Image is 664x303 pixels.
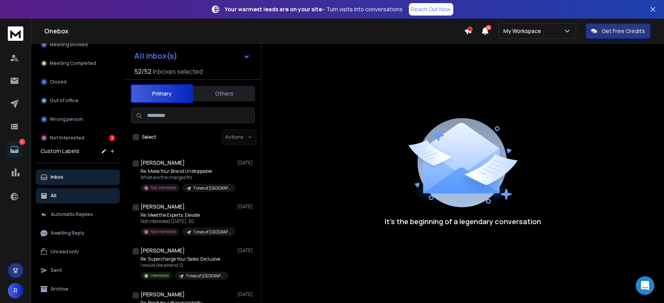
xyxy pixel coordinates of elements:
p: Interested [151,273,169,279]
button: Others [193,85,255,102]
button: Closed [36,74,120,90]
h3: Custom Labels [40,147,79,155]
strong: Your warmest leads are on your site [225,5,322,13]
button: Get Free Credits [585,23,650,39]
p: My Workspace [503,27,544,35]
button: Unread only [36,244,120,259]
p: Re: Make Your Brand Unstoppable [140,168,234,174]
p: Times of [GEOGRAPHIC_DATA] [GEOGRAPHIC_DATA] [186,273,223,279]
p: [DATE] [237,291,255,298]
button: Meeting Booked [36,37,120,52]
p: [DATE] [237,160,255,166]
span: 52 / 52 [134,67,151,76]
p: It’s the beginning of a legendary conversation [385,216,541,227]
p: Automatic Replies [51,211,93,218]
h1: [PERSON_NAME] [140,247,185,254]
p: All [51,193,56,199]
p: Meeting Completed [50,60,96,66]
p: Wrong person [50,116,83,122]
p: 2 [19,139,25,145]
div: Open Intercom Messenger [636,276,654,295]
label: Select [142,134,156,140]
span: 50 [486,25,491,30]
p: Awaiting Reply [51,230,84,236]
p: Inbox [51,174,63,180]
button: Meeting Completed [36,56,120,71]
p: What are the charges for [140,174,234,181]
h1: All Inbox(s) [134,52,177,60]
button: R [8,283,23,298]
button: Out of office [36,93,120,108]
p: [DATE] [237,247,255,254]
h1: [PERSON_NAME] [140,159,185,167]
div: 2 [109,135,115,141]
button: All Inbox(s) [128,48,256,64]
p: Not interested [DATE], 30 [140,218,234,225]
p: I would like attend 12 [140,262,228,268]
p: Unread only [51,249,79,255]
p: [DATE] [237,204,255,210]
h1: [PERSON_NAME] [140,291,185,298]
button: All [36,188,120,204]
h1: [PERSON_NAME] [140,203,185,211]
p: Re: Meet the Experts: Elevate [140,212,234,218]
p: Archive [51,286,68,292]
p: Not Interested [151,229,176,235]
p: – Turn visits into conversations [225,5,403,13]
button: Automatic Replies [36,207,120,222]
p: Not Interested [151,185,176,191]
a: Reach Out Now [409,3,453,16]
h3: Inboxes selected [153,67,203,76]
p: Out of office [50,98,79,104]
button: Primary [131,84,193,103]
p: Closed [50,79,67,85]
p: Sent [51,267,62,273]
button: Wrong person [36,111,120,127]
img: logo [8,26,23,41]
button: Archive [36,281,120,297]
p: Reach Out Now [411,5,451,13]
p: Re: Supercharge Your Sales: Exclusive [140,256,228,262]
p: Get Free Credits [602,27,645,35]
h1: Onebox [44,26,464,36]
button: Sent [36,263,120,278]
button: Awaiting Reply [36,225,120,241]
p: Times of [GEOGRAPHIC_DATA] [GEOGRAPHIC_DATA] [193,185,231,191]
p: Times of [GEOGRAPHIC_DATA] [GEOGRAPHIC_DATA] [193,229,231,235]
p: Not Interested [50,135,84,141]
button: Inbox [36,169,120,185]
p: Meeting Booked [50,42,88,48]
button: Not Interested2 [36,130,120,146]
a: 2 [7,142,22,157]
